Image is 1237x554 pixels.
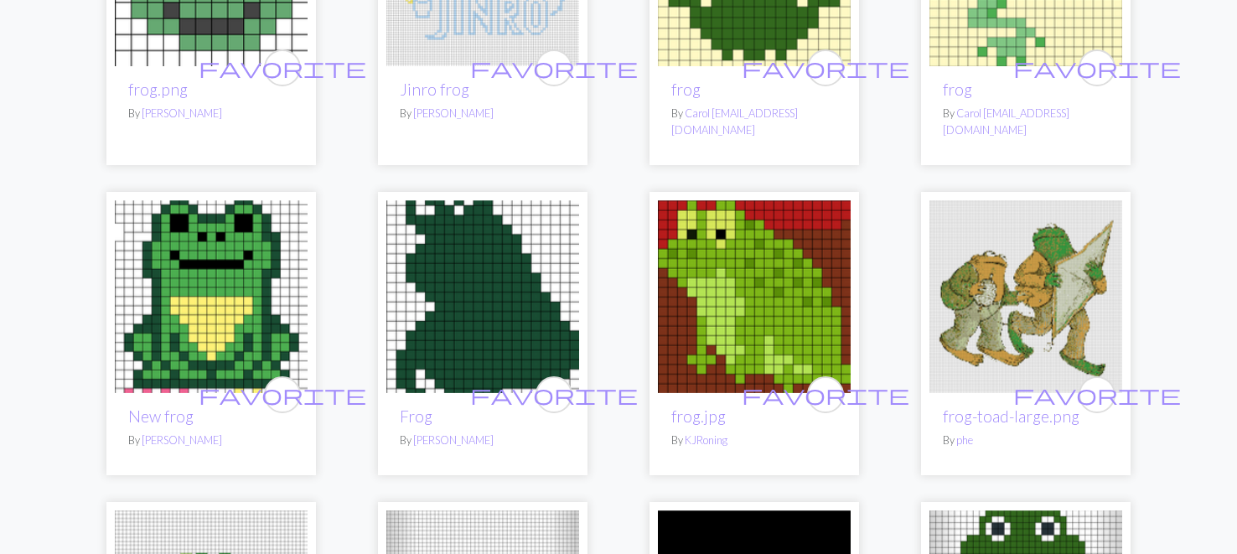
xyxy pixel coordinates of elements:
img: Frog [386,200,579,393]
i: favourite [470,378,638,412]
p: By [400,432,566,448]
p: By [671,106,837,137]
p: By [943,432,1109,448]
span: favorite [1013,54,1181,80]
button: favourite [807,376,844,413]
img: frog-toad-large.png [929,200,1122,393]
a: frog.jpg [658,287,851,303]
a: Frog [400,406,432,426]
a: frog.jpg [671,406,726,426]
a: phe [956,433,973,447]
p: By [400,106,566,122]
button: favourite [1079,49,1115,86]
a: frog-toad-large.png [943,406,1079,426]
p: By [128,106,294,122]
p: By [671,432,837,448]
a: New frog [115,287,308,303]
a: [PERSON_NAME] [142,106,222,120]
span: favorite [199,381,366,407]
p: By [943,106,1109,137]
span: favorite [470,54,638,80]
i: favourite [470,51,638,85]
a: frog [671,80,701,99]
a: [PERSON_NAME] [413,106,494,120]
a: Carol [EMAIL_ADDRESS][DOMAIN_NAME] [943,106,1069,136]
a: frog.png [128,80,188,99]
button: favourite [536,49,572,86]
p: By [128,432,294,448]
i: favourite [742,378,909,412]
i: favourite [199,378,366,412]
i: favourite [1013,378,1181,412]
span: favorite [1013,381,1181,407]
button: favourite [264,49,301,86]
a: Jinro frog [400,80,469,99]
span: favorite [470,381,638,407]
i: favourite [742,51,909,85]
span: favorite [742,54,909,80]
a: KJRoning [685,433,727,447]
a: Carol [EMAIL_ADDRESS][DOMAIN_NAME] [671,106,798,136]
a: frog [943,80,972,99]
span: favorite [199,54,366,80]
button: favourite [536,376,572,413]
img: frog.jpg [658,200,851,393]
i: favourite [199,51,366,85]
a: New frog [128,406,194,426]
a: [PERSON_NAME] [142,433,222,447]
a: frog-toad-large.png [929,287,1122,303]
button: favourite [1079,376,1115,413]
a: Frog [386,287,579,303]
i: favourite [1013,51,1181,85]
a: [PERSON_NAME] [413,433,494,447]
button: favourite [807,49,844,86]
span: favorite [742,381,909,407]
button: favourite [264,376,301,413]
img: New frog [115,200,308,393]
